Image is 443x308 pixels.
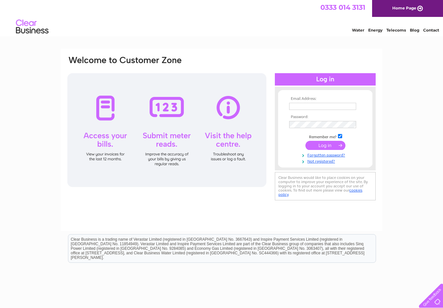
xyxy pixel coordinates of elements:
[288,97,363,101] th: Email Address:
[275,172,376,200] div: Clear Business would like to place cookies on your computer to improve your experience of the sit...
[278,188,362,197] a: cookies policy
[320,3,365,11] a: 0333 014 3131
[352,28,364,33] a: Water
[288,115,363,119] th: Password:
[288,133,363,140] td: Remember me?
[289,152,363,158] a: Forgotten password?
[410,28,419,33] a: Blog
[305,141,345,150] input: Submit
[368,28,383,33] a: Energy
[423,28,439,33] a: Contact
[68,4,376,32] div: Clear Business is a trading name of Verastar Limited (registered in [GEOGRAPHIC_DATA] No. 3667643...
[289,158,363,164] a: Not registered?
[386,28,406,33] a: Telecoms
[16,17,49,37] img: logo.png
